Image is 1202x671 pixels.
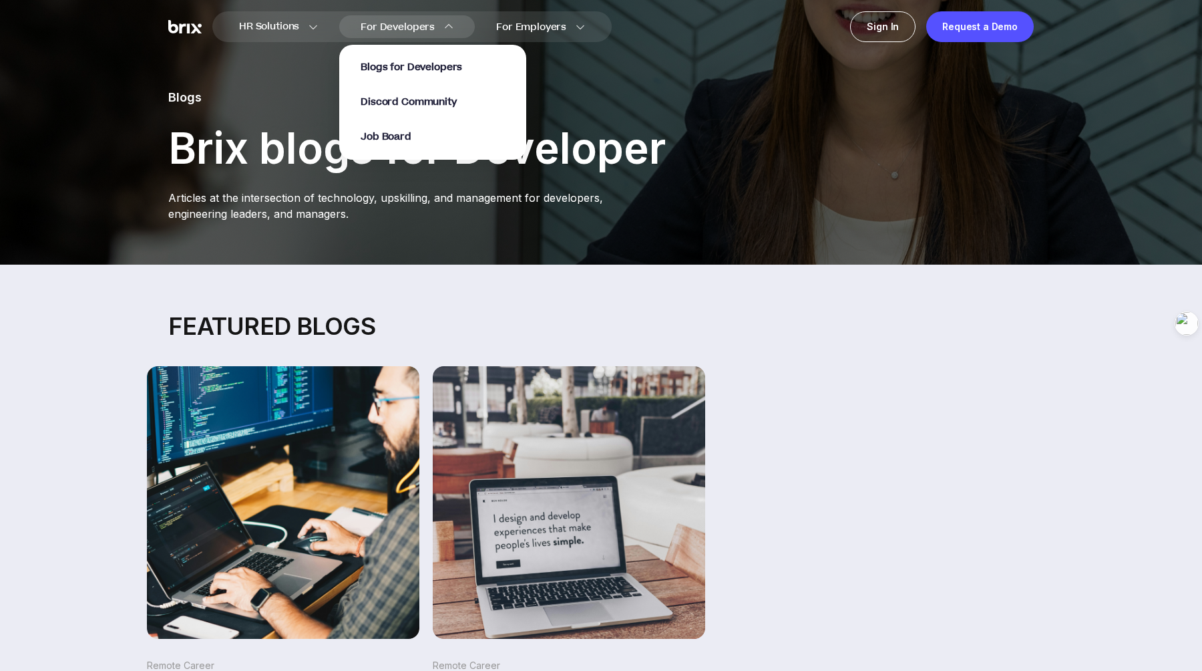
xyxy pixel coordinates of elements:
a: Discord Community [361,94,456,109]
a: Request a Demo [926,11,1034,42]
a: Sign In [850,11,916,42]
p: Blogs [168,88,666,107]
a: Blogs for Developers [361,59,462,74]
span: HR Solutions [239,16,299,37]
p: FEATURED BLOGS [147,313,1055,340]
p: Articles at the intersection of technology, upskilling, and management for developers, engineerin... [168,190,666,222]
a: Job Board [361,129,411,144]
span: For Developers [361,20,435,34]
img: Brix Logo [168,20,202,34]
span: For Employers [496,20,566,34]
p: Brix blogs for Developer [168,128,666,168]
span: Job Board [361,130,411,144]
span: Discord Community [361,95,456,109]
span: Blogs for Developers [361,60,462,74]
